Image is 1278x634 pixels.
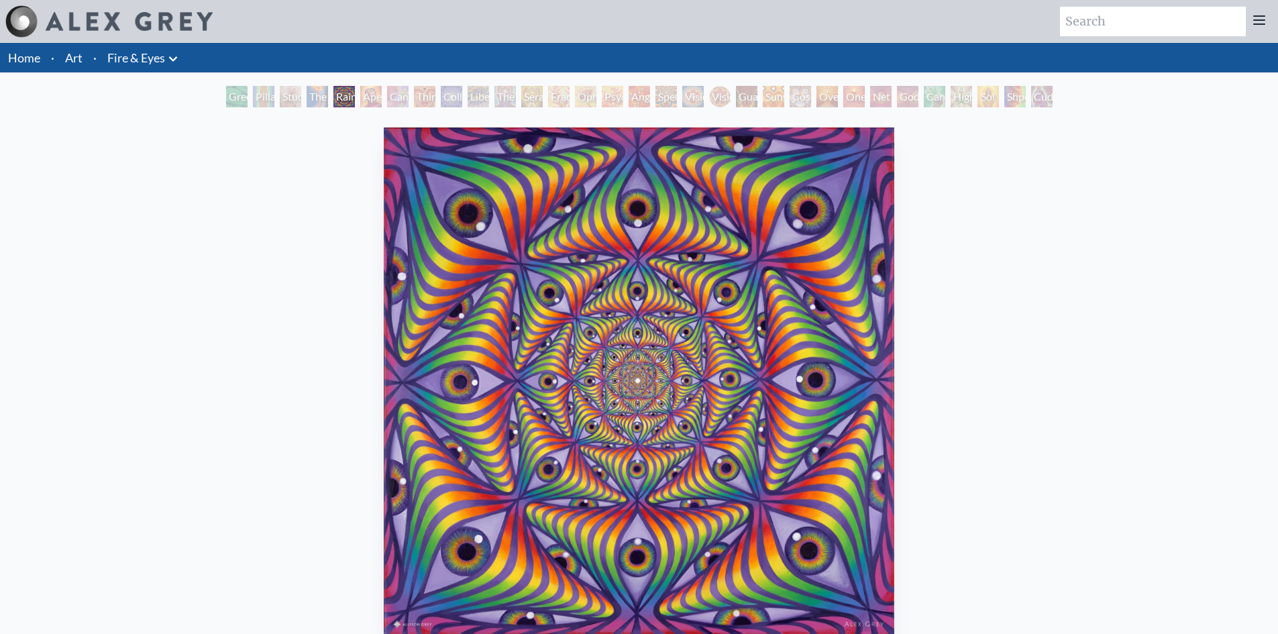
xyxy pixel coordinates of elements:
div: Rainbow Eye Ripple [333,86,355,107]
div: Vision Crystal [682,86,704,107]
li: · [88,43,102,72]
div: Higher Vision [951,86,972,107]
div: Fractal Eyes [548,86,570,107]
li: · [46,43,60,72]
div: Sol Invictus [977,86,999,107]
div: Pillar of Awareness [253,86,274,107]
input: Search [1060,7,1246,36]
div: Sunyata [763,86,784,107]
div: Net of Being [870,86,892,107]
div: One [843,86,865,107]
div: The Seer [494,86,516,107]
div: Cannafist [924,86,945,107]
div: Spectral Lotus [655,86,677,107]
div: Liberation Through Seeing [468,86,489,107]
a: Fire & Eyes [107,48,165,67]
div: Cannabis Sutra [387,86,409,107]
div: Collective Vision [441,86,462,107]
a: Art [65,48,83,67]
div: Third Eye Tears of Joy [414,86,435,107]
div: Vision [PERSON_NAME] [709,86,731,107]
div: Angel Skin [629,86,650,107]
div: Ophanic Eyelash [575,86,596,107]
div: Aperture [360,86,382,107]
div: Study for the Great Turn [280,86,301,107]
div: Shpongled [1004,86,1026,107]
div: Guardian of Infinite Vision [736,86,757,107]
div: Seraphic Transport Docking on the Third Eye [521,86,543,107]
div: Godself [897,86,918,107]
a: Home [8,50,40,65]
div: Psychomicrograph of a Fractal Paisley Cherub Feather Tip [602,86,623,107]
div: Oversoul [816,86,838,107]
div: Cosmic Elf [790,86,811,107]
div: Cuddle [1031,86,1053,107]
div: The Torch [307,86,328,107]
div: Green Hand [226,86,248,107]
